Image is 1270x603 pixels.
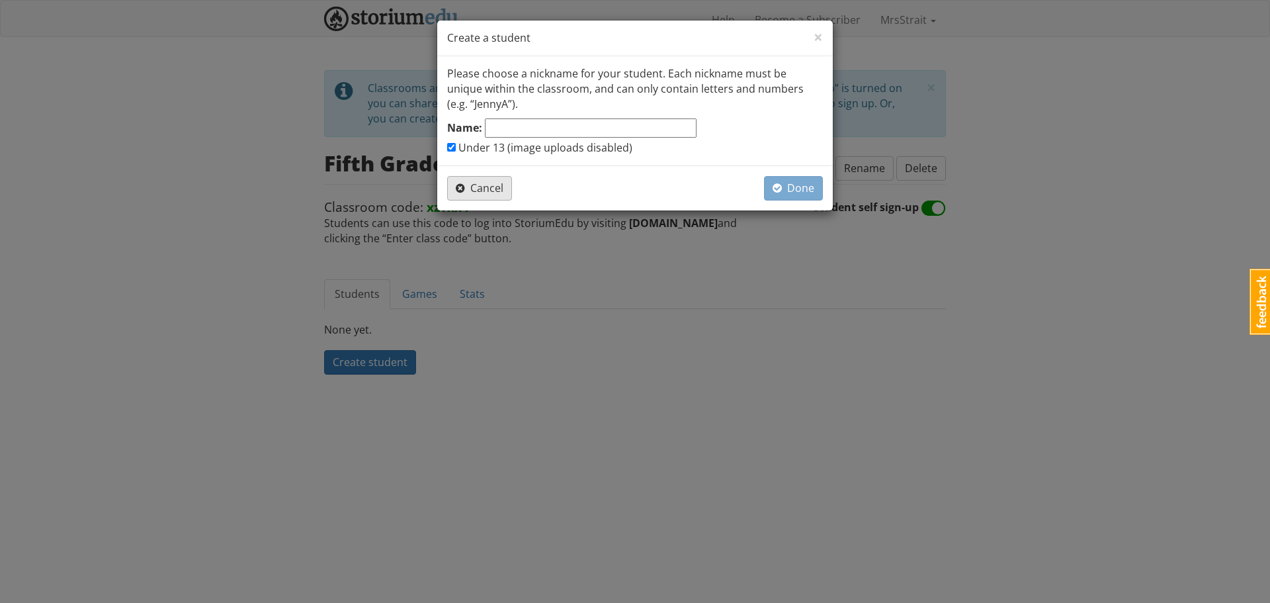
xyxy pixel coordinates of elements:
span: × [814,26,823,48]
label: Under 13 (image uploads disabled) [447,140,632,156]
button: Cancel [447,176,512,201]
span: Cancel [456,181,503,195]
p: Please choose a nickname for your student. Each nickname must be unique within the classroom, and... [447,66,823,112]
button: Done [764,176,823,201]
label: Name: [447,120,482,136]
input: Under 13 (image uploads disabled) [447,143,456,152]
span: Done [773,181,814,195]
div: Create a student [437,21,833,56]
